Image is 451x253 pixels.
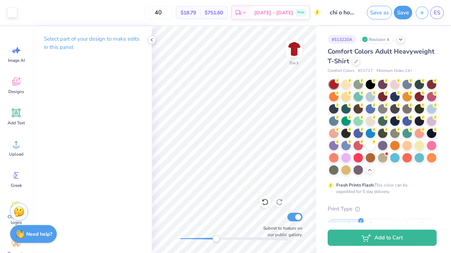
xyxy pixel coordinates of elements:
span: Add Text [8,120,25,126]
span: Upload [9,151,23,157]
div: Back [290,60,299,66]
div: Accessibility label [213,235,220,242]
span: Image AI [8,57,25,63]
strong: Need help? [26,231,52,238]
span: ES [434,9,440,17]
button: Add to Cart [328,230,437,246]
div: Print Type [328,205,437,213]
div: # 513220A [328,35,356,44]
span: Clipart & logos [4,214,28,225]
span: Free [297,10,304,15]
input: – – [144,6,172,19]
span: [DATE] - [DATE] [254,9,293,17]
span: $751.60 [205,9,223,17]
span: Designs [8,89,24,95]
button: Save [394,6,412,19]
div: Digital Print [401,219,436,230]
strong: Fresh Prints Flash: [336,182,374,188]
span: Comfort Colors Adult Heavyweight T-Shirt [328,47,434,65]
span: Greek [11,183,22,188]
input: Untitled Design [324,5,360,20]
div: This color can be expedited for 5 day delivery. [336,182,425,195]
button: Save as [367,6,392,19]
label: Submit to feature on our public gallery. [259,225,302,238]
div: Screen Print [328,219,363,230]
span: # C1717 [358,68,373,74]
a: ES [430,6,444,19]
img: Back [287,42,301,56]
span: Minimum Order: 24 + [377,68,413,74]
div: Embroidery [365,219,399,230]
div: Revision 4 [360,35,393,44]
p: Select part of your design to make edits in this panel [44,35,140,51]
span: Comfort Colors [328,68,354,74]
span: $18.79 [181,9,196,17]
